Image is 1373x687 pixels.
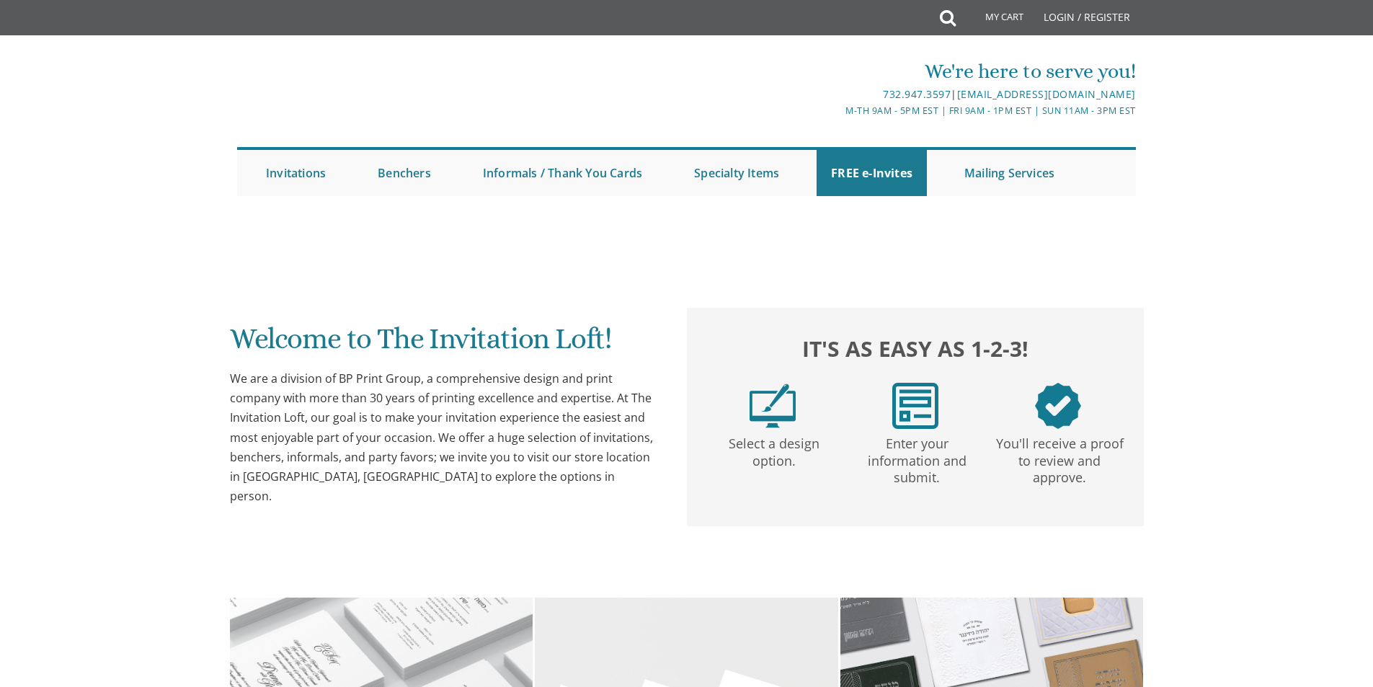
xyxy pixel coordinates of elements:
[252,150,340,196] a: Invitations
[750,383,796,429] img: step1.png
[954,1,1034,37] a: My Cart
[363,150,445,196] a: Benchers
[538,86,1136,103] div: |
[817,150,927,196] a: FREE e-Invites
[957,87,1136,101] a: [EMAIL_ADDRESS][DOMAIN_NAME]
[538,57,1136,86] div: We're here to serve you!
[701,332,1129,365] h2: It's as easy as 1-2-3!
[892,383,938,429] img: step2.png
[468,150,657,196] a: Informals / Thank You Cards
[848,429,985,487] p: Enter your information and submit.
[230,369,658,506] div: We are a division of BP Print Group, a comprehensive design and print company with more than 30 y...
[706,429,843,470] p: Select a design option.
[991,429,1128,487] p: You'll receive a proof to review and approve.
[538,103,1136,118] div: M-Th 9am - 5pm EST | Fri 9am - 1pm EST | Sun 11am - 3pm EST
[883,87,951,101] a: 732.947.3597
[1035,383,1081,429] img: step3.png
[230,323,658,365] h1: Welcome to The Invitation Loft!
[680,150,794,196] a: Specialty Items
[950,150,1069,196] a: Mailing Services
